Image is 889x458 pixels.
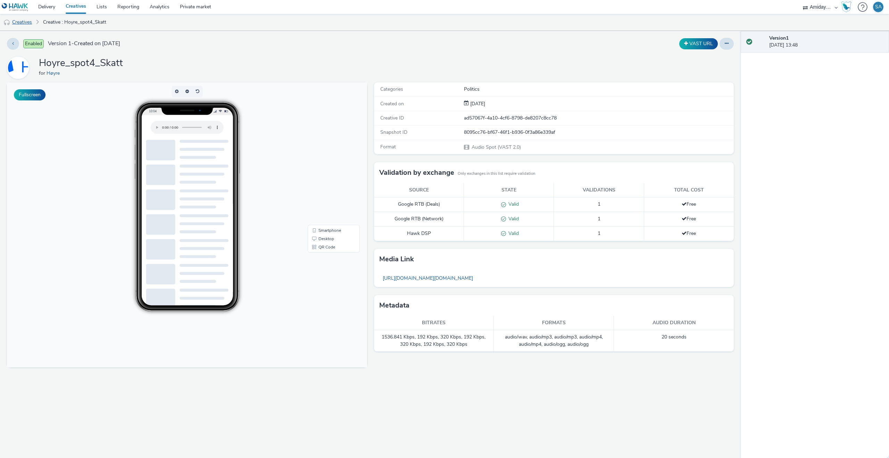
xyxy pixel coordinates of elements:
[47,70,63,76] a: Høyre
[7,64,32,71] a: Høyre
[380,144,396,150] span: Format
[2,3,28,11] img: undefined Logo
[464,115,733,122] div: ad57067f-4a10-4cf6-8798-de8207c8cc78
[48,40,120,48] span: Version 1 - Created on [DATE]
[506,201,519,207] span: Valid
[379,254,414,264] h3: Media link
[458,171,535,177] small: Only exchanges in this list require validation
[40,14,110,31] a: Creative : Hoyre_spot4_Skatt
[23,39,44,48] span: Enabled
[875,2,882,12] div: SA
[614,316,734,330] th: Audio duration
[614,330,734,352] td: 20 seconds
[506,230,519,237] span: Valid
[682,201,696,207] span: Free
[302,152,351,161] li: Desktop
[379,271,476,285] a: [URL][DOMAIN_NAME][DOMAIN_NAME]
[39,70,47,76] span: for
[380,115,404,121] span: Creative ID
[554,183,644,197] th: Validations
[682,230,696,237] span: Free
[8,58,28,78] img: Høyre
[311,146,334,150] span: Smartphone
[3,19,10,26] img: audio
[374,183,464,197] th: Source
[374,316,494,330] th: Bitrates
[380,86,403,92] span: Categories
[506,215,519,222] span: Valid
[374,330,494,352] td: 1536.841 Kbps, 192 Kbps, 320 Kbps, 192 Kbps, 320 Kbps, 192 Kbps, 320 Kbps
[598,230,600,237] span: 1
[494,316,614,330] th: Formats
[469,100,485,107] div: Creation 29 July 2025, 13:48
[374,212,464,227] td: Google RTB (Network)
[380,100,404,107] span: Created on
[374,197,464,212] td: Google RTB (Deals)
[311,154,327,158] span: Desktop
[841,1,851,13] img: Hawk Academy
[841,1,854,13] a: Hawk Academy
[142,27,149,31] span: 10:04
[464,86,733,93] div: Politics
[464,129,733,136] div: 8095cc76-bf67-46f1-b936-0f3a86e339af
[39,57,123,70] h1: Hoyre_spot4_Skatt
[598,215,600,222] span: 1
[494,330,614,352] td: audio/wav, audio/mp3, audio/mp3, audio/mp4, audio/mp4, audio/ogg, audio/ogg
[14,89,45,100] button: Fullscreen
[682,215,696,222] span: Free
[380,129,407,136] span: Snapshot ID
[302,161,351,169] li: QR Code
[464,183,554,197] th: State
[471,144,521,150] span: Audio Spot (VAST 2.0)
[469,100,485,107] span: [DATE]
[374,226,464,241] td: Hawk DSP
[379,167,454,178] h3: Validation by exchange
[769,35,883,49] div: [DATE] 13:48
[679,38,718,49] button: VAST URL
[598,201,600,207] span: 1
[379,300,409,311] h3: Metadata
[302,144,351,152] li: Smartphone
[644,183,734,197] th: Total cost
[311,163,328,167] span: QR Code
[678,38,720,49] div: Duplicate the creative as a VAST URL
[769,35,789,41] strong: Version 1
